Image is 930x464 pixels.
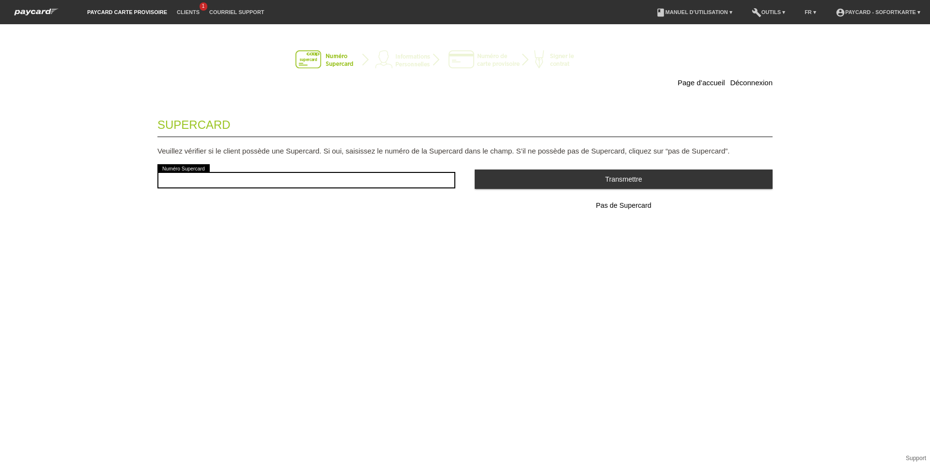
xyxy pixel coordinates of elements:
[747,9,790,15] a: buildOutils ▾
[605,175,642,183] span: Transmettre
[295,50,635,70] img: instantcard-v2-fr-1.png
[10,7,63,17] img: paycard Sofortkarte
[200,2,207,11] span: 1
[10,11,63,18] a: paycard Sofortkarte
[800,9,821,15] a: FR ▾
[172,9,204,15] a: Clients
[82,9,172,15] a: paycard carte provisoire
[157,147,773,155] p: Veuillez vérifier si le client possède une Supercard. Si oui, saisissez le numéro de la Supercard...
[752,8,761,17] i: build
[656,8,666,17] i: book
[157,108,773,137] legend: Supercard
[475,196,773,216] button: Pas de Supercard
[906,455,926,462] a: Support
[831,9,925,15] a: account_circlepaycard - Sofortkarte ▾
[651,9,737,15] a: bookManuel d’utilisation ▾
[730,78,773,87] a: Déconnexion
[204,9,269,15] a: Courriel Support
[836,8,845,17] i: account_circle
[678,78,725,87] a: Page d’accueil
[475,170,773,188] button: Transmettre
[596,201,651,209] span: Pas de Supercard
